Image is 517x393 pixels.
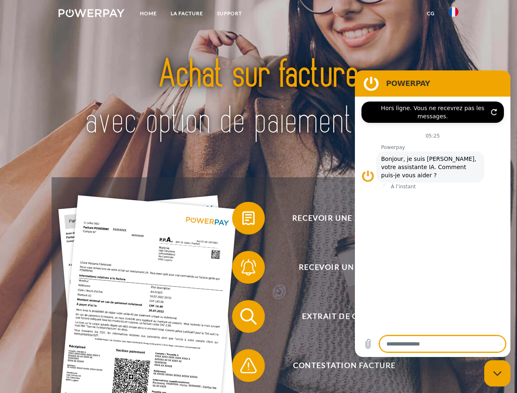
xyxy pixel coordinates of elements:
[164,6,210,21] a: LA FACTURE
[232,251,445,284] button: Recevoir un rappel?
[238,208,259,228] img: qb_bill.svg
[355,70,510,357] iframe: Fenêtre de messagerie
[420,6,442,21] a: CG
[449,7,458,17] img: fr
[238,257,259,278] img: qb_bell.svg
[78,39,439,157] img: title-powerpay_fr.svg
[244,349,445,382] span: Contestation Facture
[210,6,249,21] a: Support
[244,202,445,235] span: Recevoir une facture ?
[232,300,445,333] button: Extrait de compte
[232,202,445,235] button: Recevoir une facture ?
[238,306,259,327] img: qb_search.svg
[238,355,259,376] img: qb_warning.svg
[244,251,445,284] span: Recevoir un rappel?
[232,349,445,382] button: Contestation Facture
[484,360,510,386] iframe: Bouton de lancement de la fenêtre de messagerie, conversation en cours
[133,6,164,21] a: Home
[244,300,445,333] span: Extrait de compte
[59,9,124,17] img: logo-powerpay-white.svg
